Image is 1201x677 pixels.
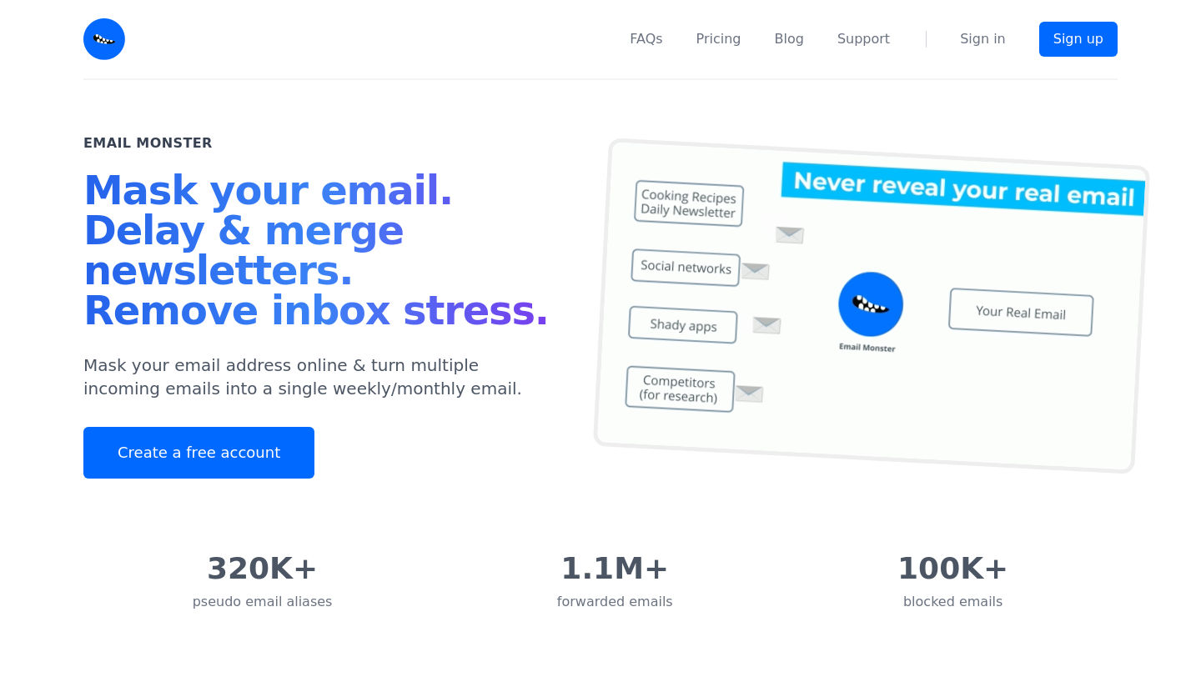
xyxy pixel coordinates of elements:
a: Support [837,29,890,49]
a: Sign up [1039,22,1118,57]
div: forwarded emails [557,592,673,612]
div: 100K+ [897,552,1008,585]
div: 1.1M+ [557,552,673,585]
div: pseudo email aliases [193,592,333,612]
img: temp mail, free temporary mail, Temporary Email [593,138,1150,474]
p: Mask your email address online & turn multiple incoming emails into a single weekly/monthly email. [83,354,560,400]
a: Create a free account [83,427,314,479]
a: FAQs [630,29,662,49]
h1: Mask your email. Delay & merge newsletters. Remove inbox stress. [83,170,560,337]
a: Pricing [696,29,741,49]
div: 320K+ [193,552,333,585]
a: Blog [775,29,804,49]
a: Sign in [960,29,1006,49]
h2: Email Monster [83,133,213,153]
img: Email Monster [83,18,125,60]
div: blocked emails [897,592,1008,612]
